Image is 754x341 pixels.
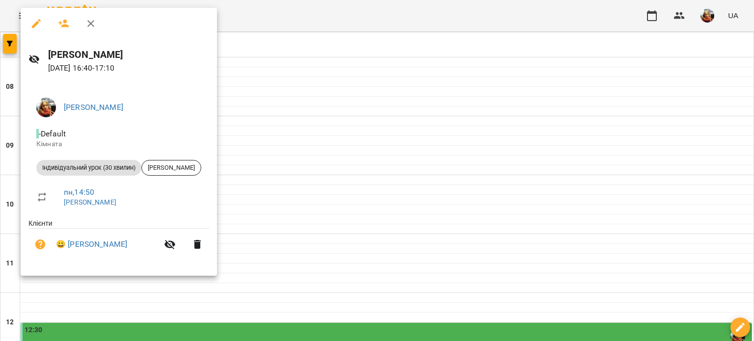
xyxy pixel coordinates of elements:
a: пн , 14:50 [64,187,94,197]
button: Візит ще не сплачено. Додати оплату? [28,233,52,256]
p: [DATE] 16:40 - 17:10 [48,62,209,74]
p: Кімната [36,139,201,149]
a: [PERSON_NAME] [64,198,116,206]
ul: Клієнти [28,218,209,264]
h6: [PERSON_NAME] [48,47,209,62]
img: edc150b1e3960c0f40dc8d3aa1737096.jpeg [36,98,56,117]
a: [PERSON_NAME] [64,103,123,112]
a: 😀 [PERSON_NAME] [56,238,127,250]
span: Індивідуальний урок (30 хвилин) [36,163,141,172]
span: [PERSON_NAME] [142,163,201,172]
div: [PERSON_NAME] [141,160,201,176]
span: - Default [36,129,68,138]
